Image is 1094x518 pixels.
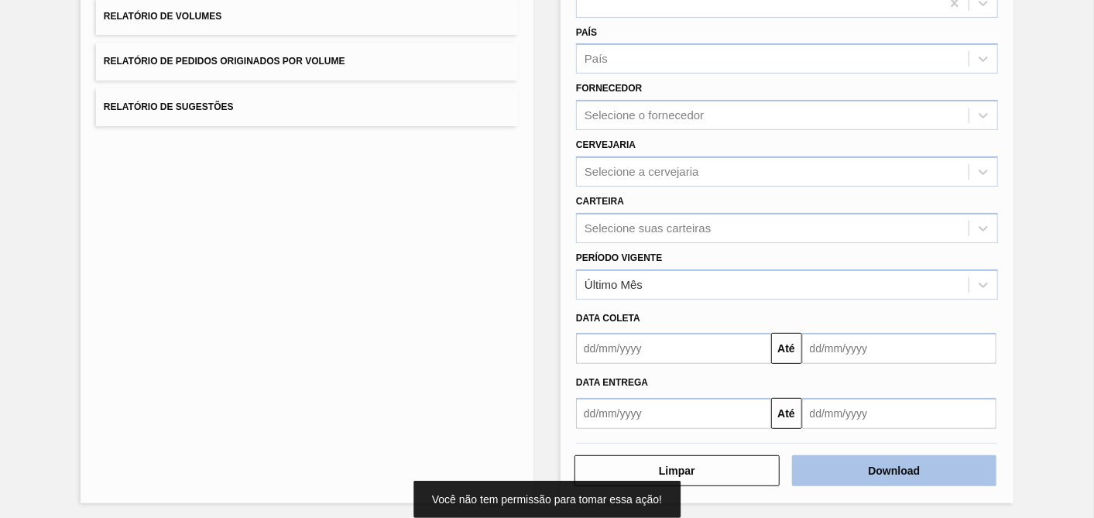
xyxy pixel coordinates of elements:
[576,83,642,94] label: Fornecedor
[576,377,648,388] span: Data entrega
[585,221,711,235] div: Selecione suas carteiras
[432,493,662,506] span: Você não tem permissão para tomar essa ação!
[576,313,640,324] span: Data coleta
[576,333,771,364] input: dd/mm/yyyy
[104,101,234,112] span: Relatório de Sugestões
[96,43,518,81] button: Relatório de Pedidos Originados por Volume
[104,56,345,67] span: Relatório de Pedidos Originados por Volume
[771,398,802,429] button: Até
[576,139,636,150] label: Cervejaria
[585,165,699,178] div: Selecione a cervejaria
[771,333,802,364] button: Até
[576,196,624,207] label: Carteira
[585,109,704,122] div: Selecione o fornecedor
[576,252,662,263] label: Período Vigente
[104,11,221,22] span: Relatório de Volumes
[96,88,518,126] button: Relatório de Sugestões
[802,398,997,429] input: dd/mm/yyyy
[574,455,780,486] button: Limpar
[585,278,643,291] div: Último Mês
[792,455,997,486] button: Download
[576,27,597,38] label: País
[585,53,608,66] div: País
[802,333,997,364] input: dd/mm/yyyy
[576,398,771,429] input: dd/mm/yyyy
